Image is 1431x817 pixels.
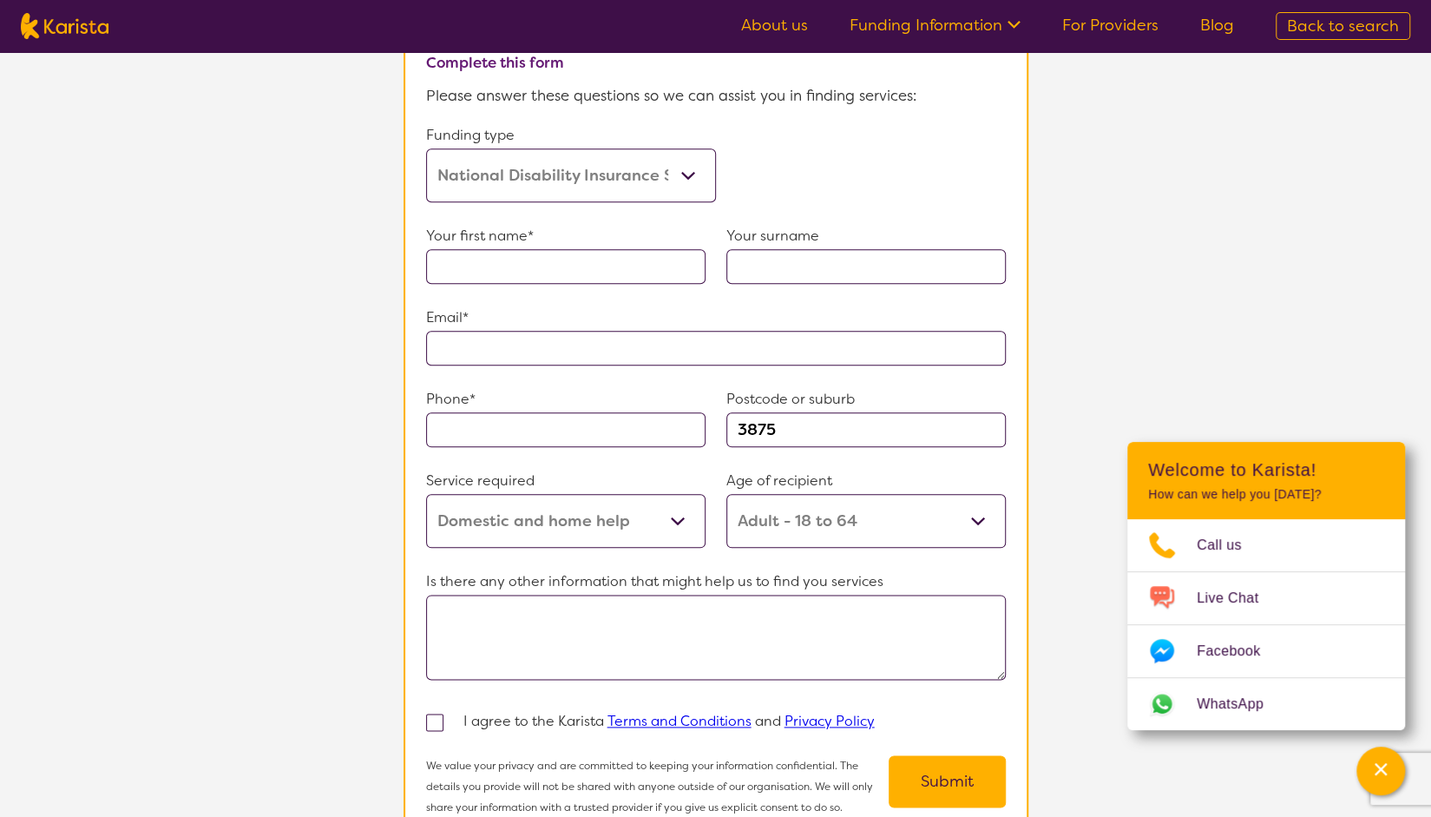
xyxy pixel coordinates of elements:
[1197,638,1281,664] span: Facebook
[726,468,1006,494] p: Age of recipient
[726,223,1006,249] p: Your surname
[1197,532,1263,558] span: Call us
[889,755,1006,807] button: Submit
[607,712,752,730] a: Terms and Conditions
[1062,15,1159,36] a: For Providers
[1287,16,1399,36] span: Back to search
[1148,487,1384,502] p: How can we help you [DATE]?
[1197,691,1284,717] span: WhatsApp
[1148,459,1384,480] h2: Welcome to Karista!
[1200,15,1234,36] a: Blog
[426,386,706,412] p: Phone*
[784,712,875,730] a: Privacy Policy
[463,708,875,735] p: I agree to the Karista and
[426,223,706,249] p: Your first name*
[1197,585,1279,611] span: Live Chat
[426,122,716,148] p: Funding type
[726,386,1006,412] p: Postcode or suburb
[426,53,564,72] b: Complete this form
[850,15,1021,36] a: Funding Information
[426,305,1006,331] p: Email*
[21,13,108,39] img: Karista logo
[741,15,808,36] a: About us
[426,468,706,494] p: Service required
[1127,519,1405,730] ul: Choose channel
[1127,442,1405,730] div: Channel Menu
[426,82,1006,109] p: Please answer these questions so we can assist you in finding services:
[1276,12,1410,40] a: Back to search
[426,569,1006,595] p: Is there any other information that might help us to find you services
[1356,747,1405,795] button: Channel Menu
[1127,678,1405,730] a: Web link opens in a new tab.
